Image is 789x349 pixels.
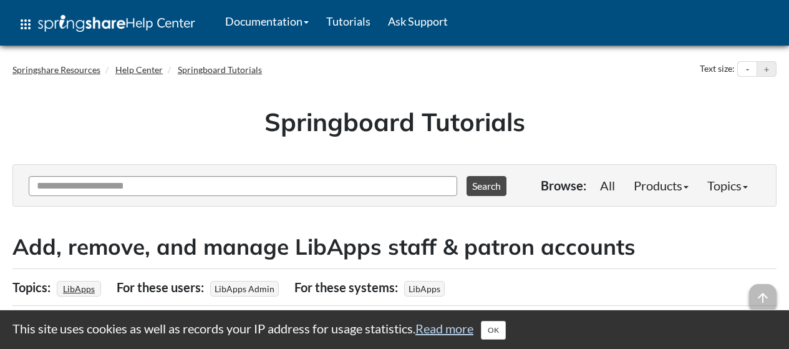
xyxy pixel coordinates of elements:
div: Topics: [12,275,54,299]
button: Decrease text size [738,62,757,77]
a: apps Help Center [9,6,204,43]
p: Browse: [541,177,586,194]
a: Springboard Tutorials [178,64,262,75]
div: For these systems: [294,275,401,299]
div: For these users: [117,275,207,299]
span: Help Center [125,14,195,31]
a: Springshare Resources [12,64,100,75]
img: Springshare [38,15,125,32]
span: arrow_upward [749,284,777,312]
button: Close [481,321,506,340]
span: LibApps [404,281,445,297]
h1: Springboard Tutorials [22,104,767,139]
a: All [591,173,624,198]
a: Topics [698,173,757,198]
a: Products [624,173,698,198]
a: Documentation [216,6,317,37]
a: Read more [415,321,473,336]
div: Text size: [697,61,737,77]
span: apps [18,17,33,32]
a: LibApps [61,280,97,298]
h2: Add, remove, and manage LibApps staff & patron accounts [12,232,777,262]
a: Tutorials [317,6,379,37]
a: arrow_upward [749,285,777,300]
button: Increase text size [757,62,776,77]
span: LibApps Admin [210,281,279,297]
a: Help Center [115,64,163,75]
a: Ask Support [379,6,457,37]
button: Search [467,176,506,196]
